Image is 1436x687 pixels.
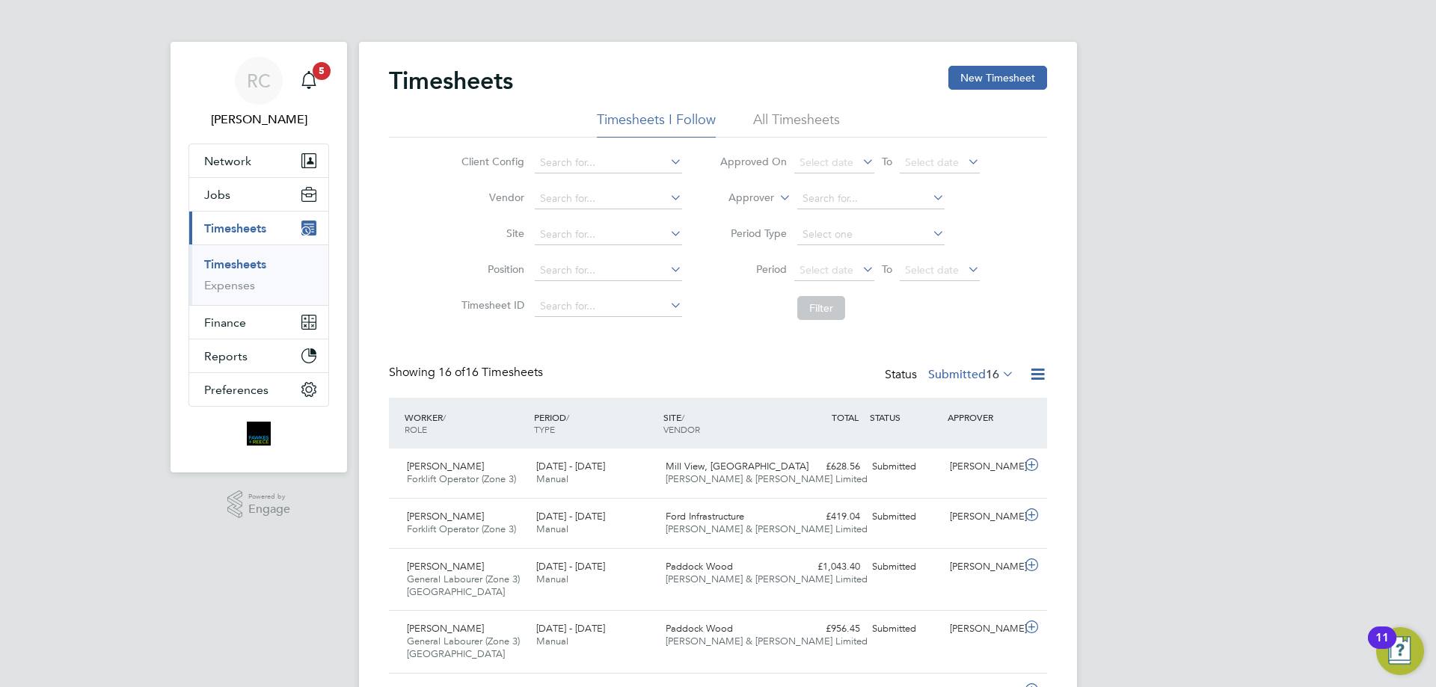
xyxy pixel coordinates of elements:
[457,227,524,240] label: Site
[189,373,328,406] button: Preferences
[536,560,605,573] span: [DATE] - [DATE]
[666,460,808,472] span: Mill View, [GEOGRAPHIC_DATA]
[944,505,1022,529] div: [PERSON_NAME]
[944,617,1022,641] div: [PERSON_NAME]
[227,490,291,519] a: Powered byEngage
[171,42,347,472] nav: Main navigation
[535,296,682,317] input: Search for...
[866,455,944,479] div: Submitted
[536,472,568,485] span: Manual
[536,510,605,523] span: [DATE] - [DATE]
[407,635,520,660] span: General Labourer (Zone 3) [GEOGRAPHIC_DATA]
[535,153,682,173] input: Search for...
[204,154,251,168] span: Network
[535,188,682,209] input: Search for...
[719,227,787,240] label: Period Type
[788,455,866,479] div: £628.56
[566,411,569,423] span: /
[189,244,328,305] div: Timesheets
[457,298,524,312] label: Timesheet ID
[666,573,868,585] span: [PERSON_NAME] & [PERSON_NAME] Limited
[986,367,999,382] span: 16
[905,263,959,277] span: Select date
[1376,627,1424,675] button: Open Resource Center, 11 new notifications
[877,152,897,171] span: To
[407,560,484,573] span: [PERSON_NAME]
[944,455,1022,479] div: [PERSON_NAME]
[788,617,866,641] div: £956.45
[719,262,787,276] label: Period
[885,365,1017,386] div: Status
[666,635,868,647] span: [PERSON_NAME] & [PERSON_NAME] Limited
[866,617,944,641] div: Submitted
[536,573,568,585] span: Manual
[247,422,271,446] img: bromak-logo-retina.png
[535,260,682,281] input: Search for...
[707,191,774,206] label: Approver
[666,472,868,485] span: [PERSON_NAME] & [PERSON_NAME] Limited
[832,411,859,423] span: TOTAL
[666,510,744,523] span: Ford Infrastructure
[294,57,324,105] a: 5
[407,622,484,635] span: [PERSON_NAME]
[530,404,660,443] div: PERIOD
[797,224,945,245] input: Select one
[719,155,787,168] label: Approved On
[204,278,255,292] a: Expenses
[189,178,328,211] button: Jobs
[663,423,700,435] span: VENDOR
[877,259,897,279] span: To
[189,339,328,372] button: Reports
[405,423,427,435] span: ROLE
[948,66,1047,90] button: New Timesheet
[438,365,543,380] span: 16 Timesheets
[247,71,271,90] span: RC
[666,560,733,573] span: Paddock Wood
[666,622,733,635] span: Paddock Wood
[189,144,328,177] button: Network
[204,315,246,330] span: Finance
[797,188,945,209] input: Search for...
[189,306,328,339] button: Finance
[681,411,684,423] span: /
[928,367,1014,382] label: Submitted
[407,510,484,523] span: [PERSON_NAME]
[188,111,329,129] span: Roselyn Coelho
[188,422,329,446] a: Go to home page
[800,155,853,169] span: Select date
[597,111,716,138] li: Timesheets I Follow
[800,263,853,277] span: Select date
[407,460,484,472] span: [PERSON_NAME]
[189,212,328,244] button: Timesheets
[389,66,513,96] h2: Timesheets
[797,296,845,320] button: Filter
[944,555,1022,579] div: [PERSON_NAME]
[407,573,520,598] span: General Labourer (Zone 3) [GEOGRAPHIC_DATA]
[443,411,446,423] span: /
[457,155,524,168] label: Client Config
[660,404,789,443] div: SITE
[204,349,248,363] span: Reports
[788,505,866,529] div: £419.04
[866,505,944,529] div: Submitted
[389,365,546,381] div: Showing
[407,523,516,535] span: Forklift Operator (Zone 3)
[457,191,524,204] label: Vendor
[407,472,516,485] span: Forklift Operator (Zone 3)
[457,262,524,276] label: Position
[1375,638,1389,657] div: 11
[536,523,568,535] span: Manual
[536,635,568,647] span: Manual
[944,404,1022,431] div: APPROVER
[248,490,290,503] span: Powered by
[438,365,465,380] span: 16 of
[866,555,944,579] div: Submitted
[905,155,959,169] span: Select date
[204,257,266,271] a: Timesheets
[204,383,269,397] span: Preferences
[788,555,866,579] div: £1,043.40
[204,188,230,202] span: Jobs
[248,503,290,516] span: Engage
[535,224,682,245] input: Search for...
[866,404,944,431] div: STATUS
